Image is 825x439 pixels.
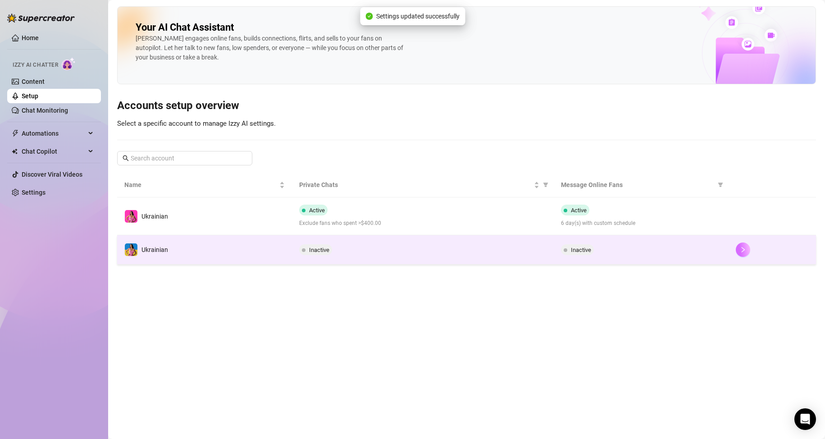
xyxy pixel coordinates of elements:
[7,14,75,23] img: logo-BBDzfeDw.svg
[117,173,292,197] th: Name
[299,219,547,228] span: Exclude fans who spent >$400.00
[12,130,19,137] span: thunderbolt
[131,153,240,163] input: Search account
[13,61,58,69] span: Izzy AI Chatter
[22,92,38,100] a: Setup
[12,148,18,155] img: Chat Copilot
[541,178,550,192] span: filter
[117,119,276,128] span: Select a specific account to manage Izzy AI settings.
[309,247,329,253] span: Inactive
[22,126,86,141] span: Automations
[125,210,137,223] img: Ukrainian
[718,182,723,187] span: filter
[22,171,82,178] a: Discover Viral Videos
[309,207,325,214] span: Active
[292,173,554,197] th: Private Chats
[716,178,725,192] span: filter
[365,13,373,20] span: check-circle
[62,57,76,70] img: AI Chatter
[141,213,168,220] span: Ukrainian
[299,180,533,190] span: Private Chats
[571,247,591,253] span: Inactive
[22,34,39,41] a: Home
[794,408,816,430] div: Open Intercom Messenger
[543,182,548,187] span: filter
[376,11,460,21] span: Settings updated successfully
[124,180,278,190] span: Name
[736,242,750,257] button: right
[123,155,129,161] span: search
[561,219,721,228] span: 6 day(s) with custom schedule
[141,246,168,253] span: Ukrainian
[22,144,86,159] span: Chat Copilot
[571,207,587,214] span: Active
[136,34,406,62] div: [PERSON_NAME] engages online fans, builds connections, flirts, and sells to your fans on autopilo...
[117,99,816,113] h3: Accounts setup overview
[740,247,746,253] span: right
[22,189,46,196] a: Settings
[22,107,68,114] a: Chat Monitoring
[22,78,45,85] a: Content
[136,21,234,34] h2: Your AI Chat Assistant
[561,180,714,190] span: Message Online Fans
[125,243,137,256] img: Ukrainian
